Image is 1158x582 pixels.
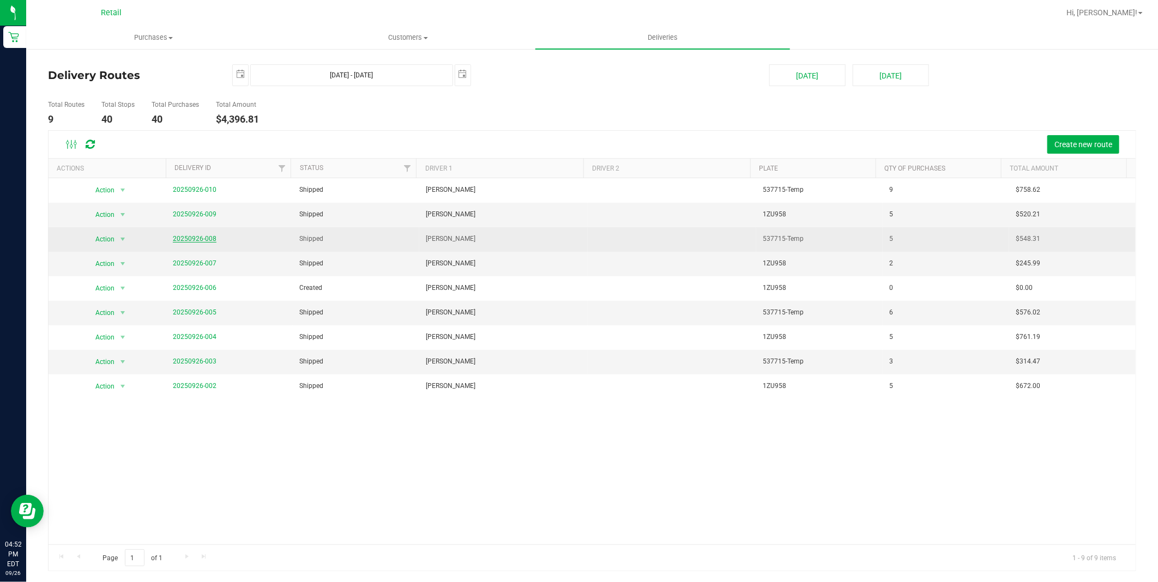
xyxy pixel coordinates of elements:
span: Page of 1 [93,549,172,566]
a: Status [300,164,323,172]
span: 537715-Temp [763,307,804,318]
a: 20250926-007 [173,259,216,267]
span: 537715-Temp [763,234,804,244]
span: [PERSON_NAME] [426,185,475,195]
h4: 40 [152,114,199,125]
span: Action [86,256,115,271]
a: Delivery ID [174,164,211,172]
span: 1ZU958 [763,209,786,220]
span: 1ZU958 [763,381,786,391]
span: Action [86,183,115,198]
span: 3 [889,356,893,367]
a: 20250926-006 [173,284,216,292]
span: $758.62 [1016,185,1040,195]
span: Shipped [299,332,323,342]
a: 20250926-009 [173,210,216,218]
span: [PERSON_NAME] [426,209,475,220]
h4: 9 [48,114,85,125]
span: 537715-Temp [763,185,804,195]
span: Action [86,207,115,222]
a: 20250926-003 [173,357,216,365]
span: Hi, [PERSON_NAME]! [1066,8,1137,17]
h4: Delivery Routes [48,64,216,86]
span: 1 - 9 of 9 items [1064,549,1125,566]
span: 537715-Temp [763,356,804,367]
th: Driver 1 [416,159,583,178]
span: Shipped [299,185,323,195]
span: $0.00 [1016,283,1033,293]
a: Purchases [26,26,281,49]
h4: 40 [101,114,135,125]
button: Create new route [1047,135,1119,154]
span: 6 [889,307,893,318]
span: $672.00 [1016,381,1040,391]
span: [PERSON_NAME] [426,283,475,293]
span: select [116,232,129,247]
h5: Total Stops [101,101,135,108]
a: Qty of Purchases [885,165,946,172]
h5: Total Amount [216,101,259,108]
span: select [455,65,471,84]
span: select [116,305,129,320]
a: 20250926-010 [173,186,216,193]
span: [PERSON_NAME] [426,356,475,367]
a: 20250926-008 [173,235,216,242]
span: $761.19 [1016,332,1040,342]
span: Action [86,379,115,394]
a: Plate [759,165,779,172]
span: $314.47 [1016,356,1040,367]
span: 5 [889,332,893,342]
h5: Total Routes [48,101,85,108]
span: $245.99 [1016,258,1040,269]
iframe: Resource center [11,495,44,528]
span: [PERSON_NAME] [426,332,475,342]
a: Deliveries [535,26,790,49]
button: [DATE] [853,64,929,86]
span: Purchases [27,33,280,43]
a: 20250926-005 [173,308,216,316]
span: Action [86,330,115,345]
a: Filter [273,159,291,177]
span: $548.31 [1016,234,1040,244]
span: select [116,330,129,345]
span: [PERSON_NAME] [426,258,475,269]
input: 1 [125,549,144,566]
h4: $4,396.81 [216,114,259,125]
span: Shipped [299,381,323,391]
span: 1ZU958 [763,258,786,269]
span: 5 [889,209,893,220]
span: Shipped [299,209,323,220]
span: select [233,65,248,84]
span: 2 [889,258,893,269]
span: select [116,379,129,394]
span: Shipped [299,234,323,244]
span: Action [86,281,115,296]
th: Total Amount [1001,159,1126,178]
span: select [116,183,129,198]
span: select [116,281,129,296]
a: 20250926-004 [173,333,216,341]
span: 1ZU958 [763,283,786,293]
span: 9 [889,185,893,195]
span: Shipped [299,356,323,367]
span: select [116,354,129,369]
span: 1ZU958 [763,332,786,342]
inline-svg: Retail [8,32,19,43]
button: [DATE] [769,64,846,86]
span: Deliveries [633,33,692,43]
p: 09/26 [5,569,21,577]
span: Action [86,232,115,247]
span: $520.21 [1016,209,1040,220]
span: Action [86,305,115,320]
span: Customers [281,33,535,43]
a: Customers [281,26,535,49]
span: Created [299,283,322,293]
span: $576.02 [1016,307,1040,318]
a: Filter [398,159,416,177]
p: 04:52 PM EDT [5,539,21,569]
span: select [116,207,129,222]
a: 20250926-002 [173,382,216,390]
span: Shipped [299,258,323,269]
span: 5 [889,234,893,244]
span: Create new route [1054,140,1112,149]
